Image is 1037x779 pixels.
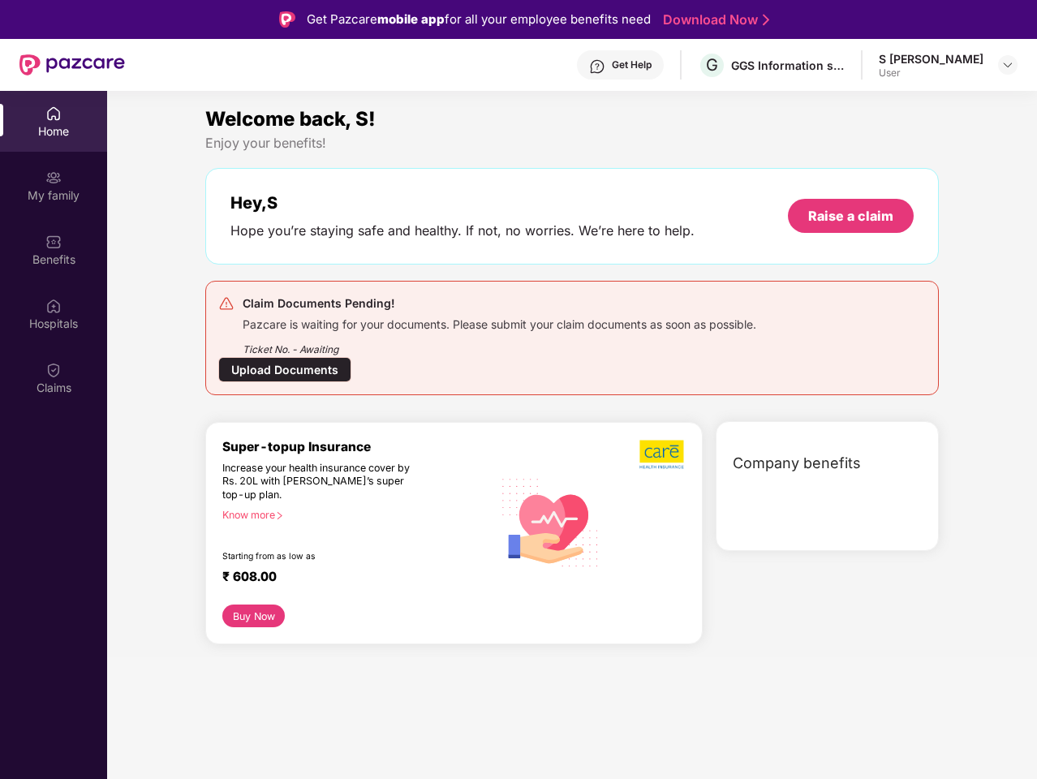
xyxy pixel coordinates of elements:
[663,11,764,28] a: Download Now
[222,462,423,502] div: Increase your health insurance cover by Rs. 20L with [PERSON_NAME]’s super top-up plan.
[222,569,476,588] div: ₹ 608.00
[879,67,983,80] div: User
[307,10,651,29] div: Get Pazcare for all your employee benefits need
[45,362,62,378] img: svg+xml;base64,PHN2ZyBpZD0iQ2xhaW0iIHhtbG5zPSJodHRwOi8vd3d3LnczLm9yZy8yMDAwL3N2ZyIgd2lkdGg9IjIwIi...
[45,105,62,122] img: svg+xml;base64,PHN2ZyBpZD0iSG9tZSIgeG1sbnM9Imh0dHA6Ly93d3cudzMub3JnLzIwMDAvc3ZnIiB3aWR0aD0iMjAiIG...
[377,11,445,27] strong: mobile app
[243,332,756,357] div: Ticket No. - Awaiting
[493,463,609,580] img: svg+xml;base64,PHN2ZyB4bWxucz0iaHR0cDovL3d3dy53My5vcmcvMjAwMC9zdmciIHhtbG5zOnhsaW5rPSJodHRwOi8vd3...
[222,605,285,627] button: Buy Now
[222,551,424,562] div: Starting from as low as
[218,295,235,312] img: svg+xml;base64,PHN2ZyB4bWxucz0iaHR0cDovL3d3dy53My5vcmcvMjAwMC9zdmciIHdpZHRoPSIyNCIgaGVpZ2h0PSIyNC...
[45,298,62,314] img: svg+xml;base64,PHN2ZyBpZD0iSG9zcGl0YWxzIiB4bWxucz0iaHR0cDovL3d3dy53My5vcmcvMjAwMC9zdmciIHdpZHRoPS...
[205,135,939,152] div: Enjoy your benefits!
[808,207,893,225] div: Raise a claim
[706,55,718,75] span: G
[763,11,769,28] img: Stroke
[731,58,845,73] div: GGS Information services private limited
[279,11,295,28] img: Logo
[19,54,125,75] img: New Pazcare Logo
[218,357,351,382] div: Upload Documents
[275,511,284,520] span: right
[879,51,983,67] div: S [PERSON_NAME]
[230,193,695,213] div: Hey, S
[733,452,861,475] span: Company benefits
[222,509,483,520] div: Know more
[45,170,62,186] img: svg+xml;base64,PHN2ZyB3aWR0aD0iMjAiIGhlaWdodD0iMjAiIHZpZXdCb3g9IjAgMCAyMCAyMCIgZmlsbD0ibm9uZSIgeG...
[205,107,376,131] span: Welcome back, S!
[230,222,695,239] div: Hope you’re staying safe and healthy. If not, no worries. We’re here to help.
[243,313,756,332] div: Pazcare is waiting for your documents. Please submit your claim documents as soon as possible.
[612,58,652,71] div: Get Help
[243,294,756,313] div: Claim Documents Pending!
[45,234,62,250] img: svg+xml;base64,PHN2ZyBpZD0iQmVuZWZpdHMiIHhtbG5zPSJodHRwOi8vd3d3LnczLm9yZy8yMDAwL3N2ZyIgd2lkdGg9Ij...
[1001,58,1014,71] img: svg+xml;base64,PHN2ZyBpZD0iRHJvcGRvd24tMzJ4MzIiIHhtbG5zPSJodHRwOi8vd3d3LnczLm9yZy8yMDAwL3N2ZyIgd2...
[222,439,493,454] div: Super-topup Insurance
[639,439,686,470] img: b5dec4f62d2307b9de63beb79f102df3.png
[589,58,605,75] img: svg+xml;base64,PHN2ZyBpZD0iSGVscC0zMngzMiIgeG1sbnM9Imh0dHA6Ly93d3cudzMub3JnLzIwMDAvc3ZnIiB3aWR0aD...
